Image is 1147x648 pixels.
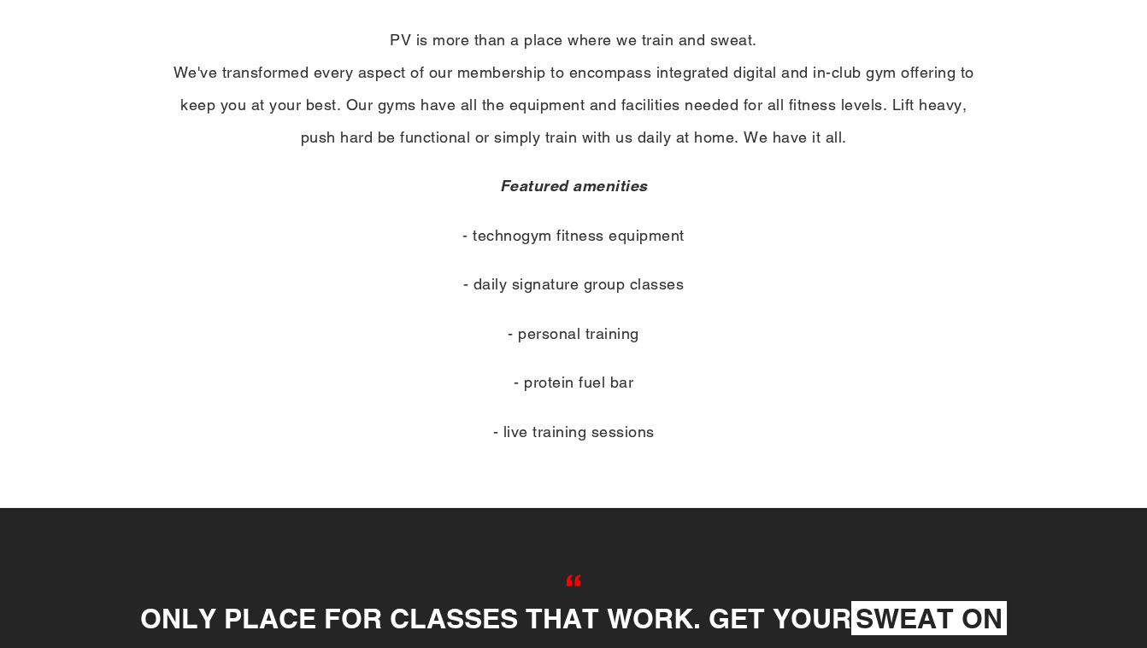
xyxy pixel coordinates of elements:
[163,268,984,301] p: - daily signature group classes
[500,177,648,195] em: Featured amenities
[163,366,984,399] p: - protein fuel bar
[163,416,984,448] p: - live training sessions
[133,598,1014,639] p: ONLY PLACE FOR CLASSES THAT WORK. GET YOUR
[163,24,984,154] p: PV is more than a place where we train and sweat. We've transformed every aspect of our membershi...
[851,601,1007,635] strong: SWEAT ON
[163,318,984,350] p: - personal training
[163,219,984,252] p: - technogym fitness equipment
